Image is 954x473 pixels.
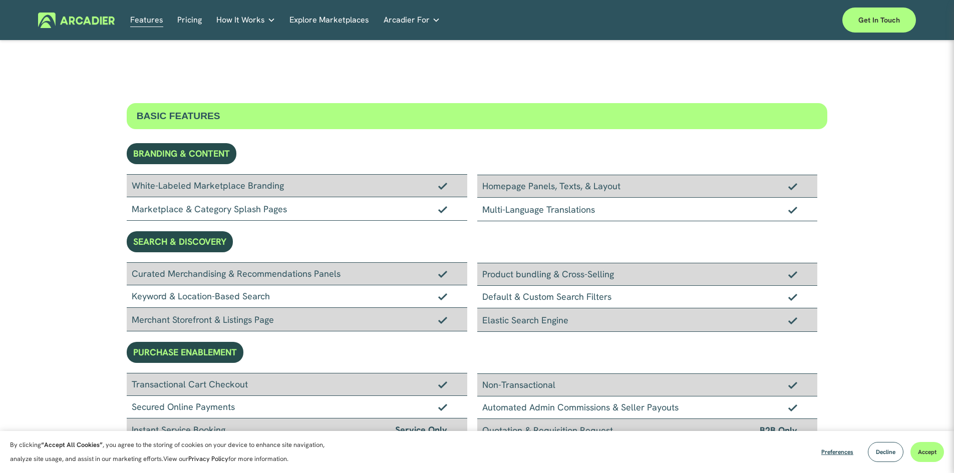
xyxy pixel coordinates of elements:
img: Arcadier [38,13,115,28]
span: Preferences [821,448,853,456]
span: Arcadier For [384,13,430,27]
div: Quotation & Requisition Request [477,419,818,442]
a: Get in touch [842,8,916,33]
div: Elastic Search Engine [477,308,818,332]
div: Multi-Language Translations [477,198,818,221]
img: Checkmark [438,381,447,388]
a: Explore Marketplaces [289,13,369,28]
div: Keyword & Location-Based Search [127,285,467,308]
div: Automated Admin Commissions & Seller Payouts [477,396,818,419]
img: Checkmark [438,206,447,213]
div: Transactional Cart Checkout [127,373,467,396]
img: Checkmark [438,182,447,189]
strong: “Accept All Cookies” [41,440,103,449]
span: How It Works [216,13,265,27]
div: BRANDING & CONTENT [127,143,236,164]
a: folder dropdown [384,13,440,28]
button: Preferences [814,442,861,462]
div: Curated Merchandising & Recommendations Panels [127,262,467,285]
img: Checkmark [788,206,797,213]
div: PURCHASE ENABLEMENT [127,342,243,363]
img: Checkmark [788,183,797,190]
p: By clicking , you agree to the storing of cookies on your device to enhance site navigation, anal... [10,438,336,466]
div: Homepage Panels, Texts, & Layout [477,175,818,198]
div: SEARCH & DISCOVERY [127,231,233,252]
img: Checkmark [788,404,797,411]
div: Product bundling & Cross-Selling [477,263,818,286]
div: BASIC FEATURES [127,103,828,129]
img: Checkmark [788,293,797,300]
button: Decline [868,442,903,462]
span: Decline [876,448,895,456]
img: Checkmark [438,293,447,300]
a: Features [130,13,163,28]
img: Checkmark [438,270,447,277]
div: Non-Transactional [477,373,818,396]
div: Marketplace & Category Splash Pages [127,197,467,221]
img: Checkmark [788,271,797,278]
div: Merchant Storefront & Listings Page [127,308,467,331]
a: Pricing [177,13,202,28]
span: Service Only [395,422,447,437]
img: Checkmark [788,381,797,388]
div: Default & Custom Search Filters [477,286,818,308]
div: Secured Online Payments [127,396,467,418]
div: White-Labeled Marketplace Branding [127,174,467,197]
a: Privacy Policy [188,454,228,463]
img: Checkmark [788,317,797,324]
img: Checkmark [438,403,447,410]
span: Accept [918,448,936,456]
button: Accept [910,442,944,462]
img: Checkmark [438,316,447,323]
div: Instant Service Booking [127,418,467,441]
span: B2B Only [760,423,797,437]
a: folder dropdown [216,13,275,28]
